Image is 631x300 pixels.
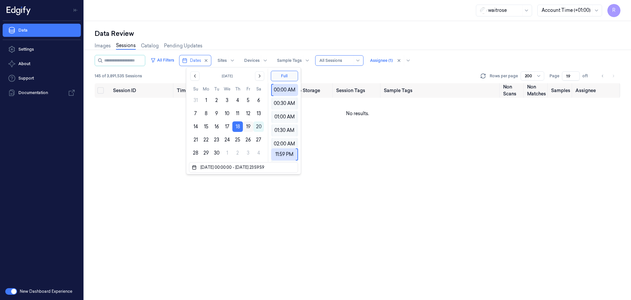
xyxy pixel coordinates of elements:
th: Monday [201,86,211,92]
button: Sunday, September 21st, 2025 [190,135,201,145]
button: Wednesday, September 24th, 2025 [222,135,232,145]
a: Images [95,42,111,49]
button: Go to the Next Month [255,71,264,81]
input: Dates [199,163,292,171]
button: Sunday, September 14th, 2025 [190,121,201,132]
button: Go to the Previous Month [190,71,199,81]
button: Saturday, September 6th, 2025 [253,95,264,106]
button: Monday, September 29th, 2025 [201,148,211,158]
th: Saturday [253,86,264,92]
button: [DATE] [203,71,251,81]
button: Tuesday, September 2nd, 2025 [211,95,222,106]
button: Thursday, September 4th, 2025 [232,95,243,106]
button: Thursday, October 2nd, 2025 [232,148,243,158]
button: Sunday, August 31st, 2025 [190,95,201,106]
div: Data Review [95,29,620,38]
button: Monday, September 1st, 2025 [201,95,211,106]
button: Wednesday, October 1st, 2025 [222,148,232,158]
a: Sessions [116,42,136,50]
button: All Filters [148,55,177,65]
span: Dates [190,58,201,63]
th: Timestamp (Session) [174,83,238,98]
button: Friday, September 19th, 2025 [243,121,253,132]
a: Support [3,72,81,85]
button: Monday, September 22nd, 2025 [201,135,211,145]
button: Thursday, September 11th, 2025 [232,108,243,119]
button: Thursday, September 18th, 2025, selected [232,121,243,132]
button: Full [271,71,298,81]
th: Sample Tags [381,83,501,98]
th: Thursday [232,86,243,92]
button: Tuesday, September 9th, 2025 [211,108,222,119]
a: Documentation [3,86,81,99]
th: Tuesday [211,86,222,92]
button: Go to previous page [598,71,607,81]
th: Session ID [110,83,174,98]
button: Saturday, September 13th, 2025 [253,108,264,119]
button: Friday, September 5th, 2025 [243,95,253,106]
table: September 2025 [190,86,264,158]
button: Friday, September 12th, 2025 [243,108,253,119]
button: Saturday, September 27th, 2025 [253,135,264,145]
div: 02:00 AM [273,138,296,150]
button: Sunday, September 7th, 2025 [190,108,201,119]
td: No results. [95,98,620,129]
div: 00:00 AM [273,84,296,96]
th: Session Tags [334,83,381,98]
th: Friday [243,86,253,92]
button: Tuesday, September 23rd, 2025 [211,135,222,145]
div: 01:00 AM [273,111,296,123]
button: Tuesday, September 30th, 2025 [211,148,222,158]
button: Thursday, September 25th, 2025 [232,135,243,145]
a: Catalog [141,42,159,49]
button: Saturday, October 4th, 2025 [253,148,264,158]
a: Pending Updates [164,42,202,49]
button: About [3,57,81,70]
button: Wednesday, September 3rd, 2025 [222,95,232,106]
button: R [607,4,620,17]
p: Rows per page [490,73,518,79]
button: Tuesday, September 16th, 2025 [211,121,222,132]
button: Select all [97,87,104,94]
div: 00:30 AM [273,97,296,110]
button: Friday, October 3rd, 2025 [243,148,253,158]
div: 11:59 PM [273,148,295,161]
th: Sunday [190,86,201,92]
button: Today, Saturday, September 20th, 2025 [253,121,264,132]
th: Assignee [573,83,620,98]
a: Settings [3,43,81,56]
div: 01:30 AM [273,124,296,137]
button: Dates [179,55,211,66]
a: Data [3,24,81,37]
span: 145 of 3,891,535 Sessions [95,73,142,79]
th: Non Scans [501,83,525,98]
th: Video Storage [286,83,333,98]
span: of 1 [582,73,593,79]
th: Samples [549,83,573,98]
th: Wednesday [222,86,232,92]
nav: pagination [598,71,618,81]
button: Monday, September 8th, 2025 [201,108,211,119]
span: Page [549,73,559,79]
button: Sunday, September 28th, 2025 [190,148,201,158]
button: Friday, September 26th, 2025 [243,135,253,145]
button: Wednesday, September 17th, 2025 [222,121,232,132]
button: Wednesday, September 10th, 2025 [222,108,232,119]
button: Monday, September 15th, 2025 [201,121,211,132]
th: Non Matches [525,83,549,98]
button: Toggle Navigation [70,5,81,15]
